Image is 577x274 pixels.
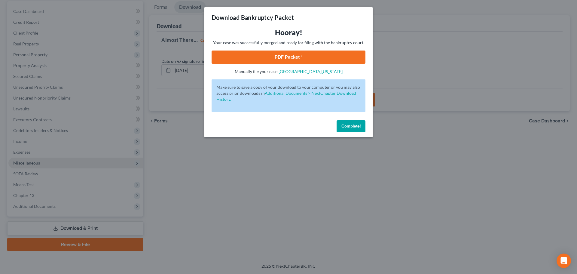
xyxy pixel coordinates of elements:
[341,124,361,129] span: Complete!
[212,40,365,46] p: Your case was successfully merged and ready for filing with the bankruptcy court.
[557,254,571,268] div: Open Intercom Messenger
[337,120,365,132] button: Complete!
[212,13,294,22] h3: Download Bankruptcy Packet
[216,84,361,102] p: Make sure to save a copy of your download to your computer or you may also access prior downloads in
[212,69,365,75] p: Manually file your case:
[279,69,343,74] a: [GEOGRAPHIC_DATA][US_STATE]
[212,51,365,64] a: PDF Packet 1
[216,91,356,102] a: Additional Documents > NextChapter Download History.
[212,28,365,37] h3: Hooray!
